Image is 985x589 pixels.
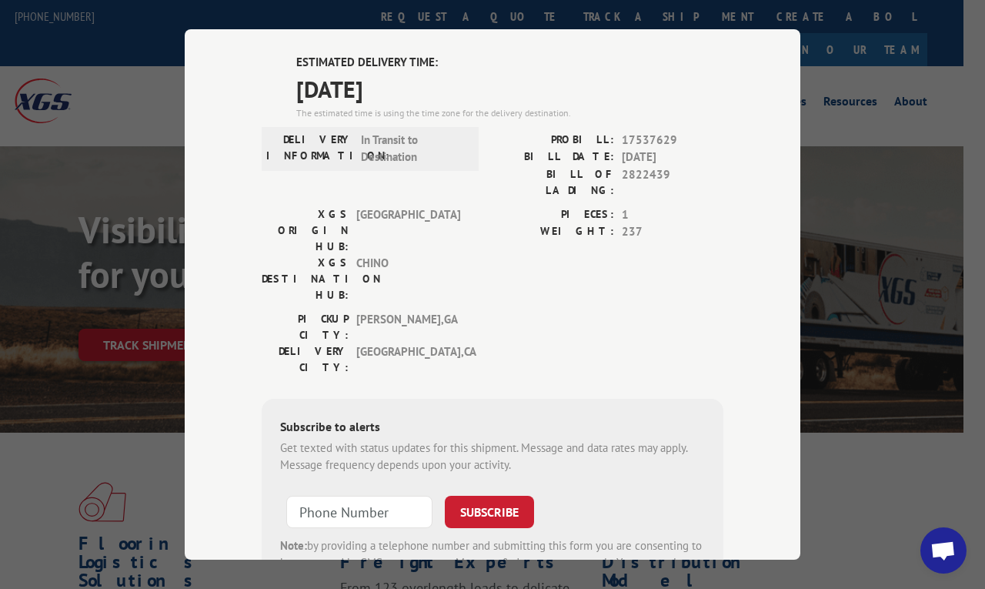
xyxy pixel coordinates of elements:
label: PICKUP CITY: [262,311,349,343]
div: Get texted with status updates for this shipment. Message and data rates may apply. Message frequ... [280,440,705,474]
input: Phone Number [286,496,432,528]
span: 1 [622,206,723,224]
span: CHINO [356,255,460,303]
span: [DATE] [296,72,723,106]
label: BILL DATE: [492,149,614,166]
span: 17537629 [622,132,723,149]
label: ESTIMATED DELIVERY TIME: [296,54,723,72]
div: Subscribe to alerts [280,417,705,440]
div: The estimated time is using the time zone for the delivery destination. [296,106,723,120]
strong: Note: [280,538,307,553]
label: XGS DESTINATION HUB: [262,255,349,303]
span: [GEOGRAPHIC_DATA] [356,206,460,255]
a: Open chat [920,527,967,574]
label: XGS ORIGIN HUB: [262,206,349,255]
label: BILL OF LADING: [492,166,614,199]
span: [PERSON_NAME] , GA [356,311,460,343]
span: 237 [622,223,723,241]
button: SUBSCRIBE [445,496,534,528]
span: 2822439 [622,166,723,199]
span: [GEOGRAPHIC_DATA] , CA [356,343,460,376]
label: PIECES: [492,206,614,224]
label: DELIVERY CITY: [262,343,349,376]
label: PROBILL: [492,132,614,149]
span: In Transit to Destination [361,132,465,166]
label: WEIGHT: [492,223,614,241]
label: DELIVERY INFORMATION: [266,132,353,166]
span: [DATE] [622,149,723,166]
